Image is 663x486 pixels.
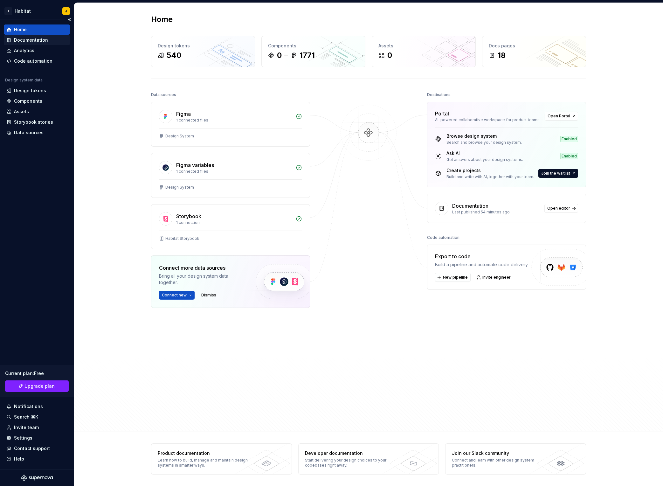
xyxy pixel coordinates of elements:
div: Components [268,43,359,49]
a: Code automation [4,56,70,66]
div: Invite team [14,424,39,431]
div: 18 [498,50,506,60]
button: Collapse sidebar [65,15,74,24]
div: Join our Slack community [452,450,544,456]
h2: Home [151,14,173,24]
div: J [65,9,67,14]
div: Build and write with AI, together with your team. [446,174,534,179]
div: Documentation [14,37,48,43]
a: Documentation [4,35,70,45]
button: Dismiss [198,291,219,300]
div: Documentation [452,202,488,210]
div: Export to code [435,253,528,260]
div: Notifications [14,403,43,410]
a: Docs pages18 [482,36,586,67]
a: Figma1 connected filesDesign System [151,102,310,147]
div: Destinations [427,90,451,99]
div: 0 [277,50,282,60]
a: Assets0 [372,36,476,67]
button: THabitatJ [1,4,73,18]
div: Connect and learn with other design system practitioners. [452,458,544,468]
div: Help [14,456,24,462]
div: Design system data [5,78,43,83]
span: New pipeline [443,275,468,280]
div: Analytics [14,47,34,54]
div: Contact support [14,445,50,452]
button: Connect new [159,291,195,300]
div: 1 connected files [176,118,292,123]
a: Design tokens [4,86,70,96]
a: Home [4,24,70,35]
a: Developer documentationStart delivering your design choices to your codebases right away. [298,443,439,475]
div: Docs pages [489,43,579,49]
a: Design tokens540 [151,36,255,67]
div: Ask AI [446,150,523,156]
button: New pipeline [435,273,471,282]
a: Storybook stories [4,117,70,127]
div: Code automation [427,233,459,242]
div: Browse design system [446,133,522,139]
span: Open editor [547,206,570,211]
a: Open editor [544,204,578,213]
div: Design System [165,185,194,190]
a: Supernova Logo [21,475,53,481]
a: Invite engineer [474,273,514,282]
div: Get answers about your design systems. [446,157,523,162]
div: Data sources [151,90,176,99]
div: Create projects [446,167,534,174]
div: Connect more data sources [159,264,245,272]
a: Components [4,96,70,106]
a: Data sources [4,128,70,138]
a: Assets [4,107,70,117]
div: Habitat [15,8,31,14]
span: Connect new [162,293,187,298]
div: Storybook [176,212,201,220]
div: Design System [165,134,194,139]
div: Storybook stories [14,119,53,125]
a: Settings [4,433,70,443]
a: Open Portal [545,112,578,121]
div: 1 connection [176,220,292,225]
div: Learn how to build, manage and maintain design systems in smarter ways. [158,458,250,468]
div: Assets [14,108,29,115]
a: Storybook1 connectionHabitat Storybook [151,204,310,249]
div: 1771 [300,50,315,60]
div: Current plan : Free [5,370,69,377]
a: Join our Slack communityConnect and learn with other design system practitioners. [445,443,586,475]
div: Enabled [560,136,578,142]
button: Upgrade plan [5,380,69,392]
button: Join the waitlist [538,169,578,178]
div: Home [14,26,27,33]
div: T [4,7,12,15]
button: Help [4,454,70,464]
span: Open Portal [548,114,570,119]
div: Bring all your design system data together. [159,273,245,286]
div: Components [14,98,42,104]
div: Search and browse your design system. [446,140,522,145]
div: 0 [387,50,392,60]
button: Search ⌘K [4,412,70,422]
button: Contact support [4,443,70,454]
div: Habitat Storybook [165,236,199,241]
a: Components01771 [261,36,365,67]
div: Start delivering your design choices to your codebases right away. [305,458,397,468]
div: Design tokens [14,87,46,94]
div: Settings [14,435,32,441]
a: Product documentationLearn how to build, manage and maintain design systems in smarter ways. [151,443,292,475]
div: Build a pipeline and automate code delivery. [435,261,528,268]
div: Product documentation [158,450,250,456]
div: Last published 54 minutes ago [452,210,541,215]
div: Assets [378,43,469,49]
span: Join the waitlist [541,171,570,176]
div: 540 [167,50,181,60]
a: Invite team [4,422,70,433]
a: Analytics [4,45,70,56]
div: Portal [435,110,449,117]
div: 1 connected files [176,169,292,174]
div: AI-powered collaborative workspace for product teams. [435,117,541,122]
div: Code automation [14,58,52,64]
div: Enabled [560,153,578,159]
span: Invite engineer [482,275,511,280]
span: Dismiss [201,293,216,298]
